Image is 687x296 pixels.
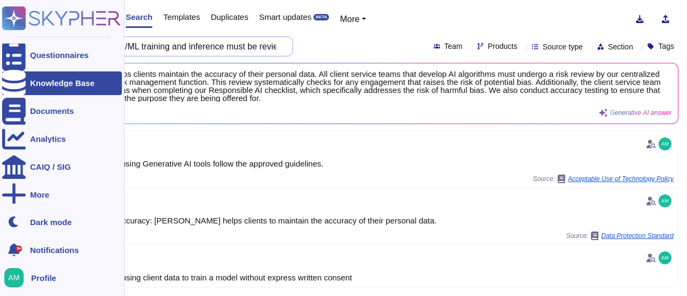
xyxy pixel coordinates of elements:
[313,14,329,20] div: BETA
[340,15,359,24] span: More
[43,70,671,102] span: [PERSON_NAME] helps clients maintain the accuracy of their personal data. All client service team...
[659,194,671,207] img: user
[444,42,463,50] span: Team
[2,127,122,151] a: Analytics
[30,79,94,87] div: Knowledge Base
[2,99,122,123] a: Documents
[42,37,282,56] input: Search a question or template...
[340,13,366,26] button: More
[98,160,674,168] div: When using Generative AI tools follow the approved guidelines.
[659,251,671,264] img: user
[2,44,122,67] a: Questionnaires
[30,51,89,59] div: Questionnaires
[568,176,674,182] span: Acceptable Use of Technology Policy
[658,42,674,50] span: Tags
[211,13,249,21] span: Duplicates
[16,246,22,252] div: 9+
[543,43,583,50] span: Source type
[659,138,671,150] img: user
[2,71,122,95] a: Knowledge Base
[533,175,674,183] span: Source:
[610,110,671,116] span: Generative AI answer
[566,232,674,240] span: Source:
[259,13,312,21] span: Smart updates
[601,233,674,239] span: Data Protection Standard
[4,268,24,287] img: user
[30,218,72,226] div: Dark mode
[608,43,633,50] span: Section
[30,163,71,171] div: CAIQ / SIG
[126,13,152,21] span: Search
[30,135,66,143] div: Analytics
[2,266,31,290] button: user
[98,216,674,225] div: Data Accuracy: [PERSON_NAME] helps clients to maintain the accuracy of their personal data.
[488,42,517,50] span: Products
[30,107,74,115] div: Documents
[31,274,56,282] span: Profile
[30,246,79,254] span: Notifications
[98,273,674,281] div: Never using client data to train a model without express written consent
[30,191,49,199] div: More
[163,13,200,21] span: Templates
[2,155,122,179] a: CAIQ / SIG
